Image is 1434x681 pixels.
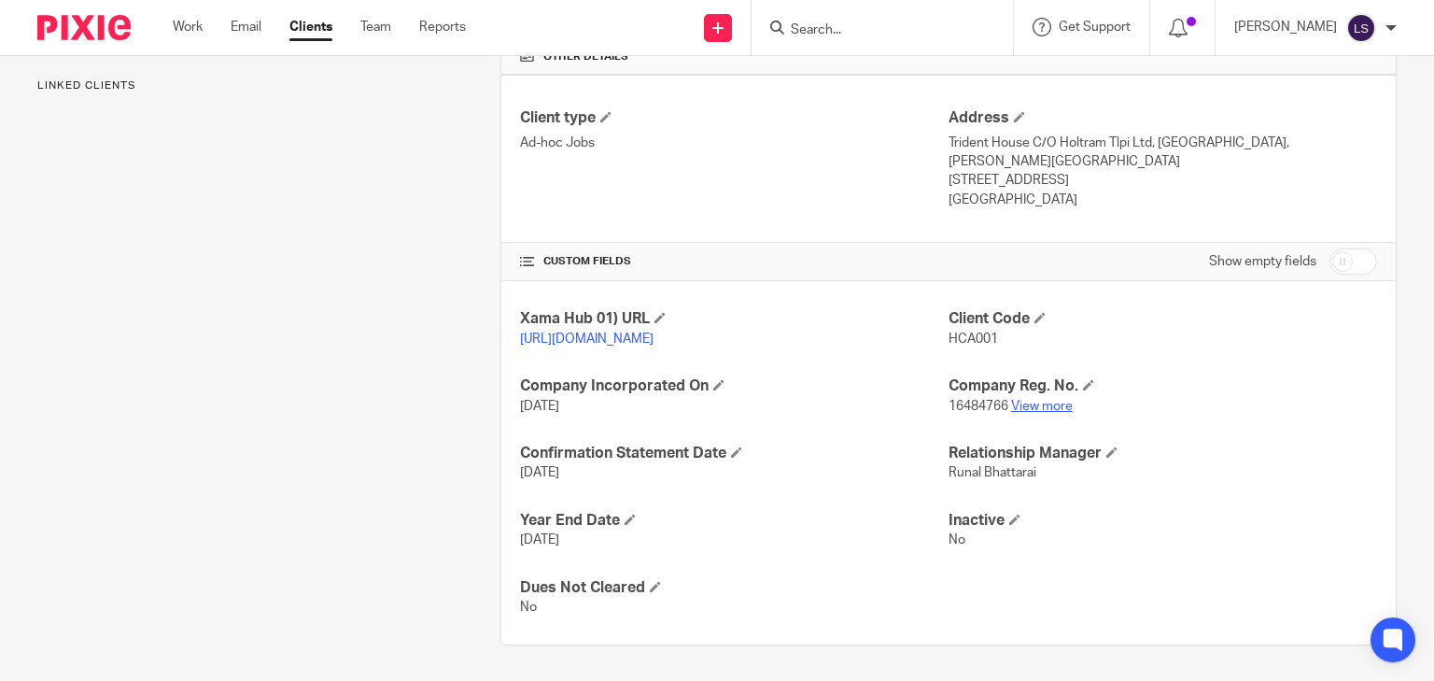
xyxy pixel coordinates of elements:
p: [PERSON_NAME] [1234,18,1337,36]
a: Work [173,18,203,36]
h4: Xama Hub 01) URL [520,309,949,329]
a: Reports [419,18,466,36]
span: [DATE] [520,533,559,546]
span: [DATE] [520,400,559,413]
h4: Address [949,108,1377,128]
span: No [949,533,965,546]
span: Other details [543,50,628,64]
h4: Relationship Manager [949,444,1377,463]
h4: Confirmation Statement Date [520,444,949,463]
span: HCA001 [949,333,998,346]
a: Email [231,18,261,36]
p: Trident House C/O Holtram Tlpi Ltd, [GEOGRAPHIC_DATA], [PERSON_NAME][GEOGRAPHIC_DATA] [949,134,1377,172]
h4: Year End Date [520,511,949,531]
span: [DATE] [520,466,559,479]
h4: Inactive [949,511,1377,531]
a: View more [1011,400,1073,413]
h4: CUSTOM FIELDS [520,254,949,269]
span: Runal Bhattarai [949,466,1036,479]
img: Pixie [37,15,131,40]
h4: Client type [520,108,949,128]
h4: Dues Not Cleared [520,578,949,598]
input: Search [789,22,957,39]
span: No [520,601,537,614]
img: svg%3E [1346,13,1376,43]
a: Team [360,18,391,36]
h4: Company Incorporated On [520,376,949,396]
h4: Company Reg. No. [949,376,1377,396]
a: Clients [289,18,332,36]
p: Linked clients [37,78,471,93]
a: [URL][DOMAIN_NAME] [520,333,654,346]
h4: Client Code [949,309,1377,329]
label: Show empty fields [1209,252,1316,271]
span: 16484766 [949,400,1008,413]
span: Get Support [1059,21,1131,34]
p: Ad-hoc Jobs [520,134,949,152]
p: [GEOGRAPHIC_DATA] [949,191,1377,209]
p: [STREET_ADDRESS] [949,171,1377,190]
